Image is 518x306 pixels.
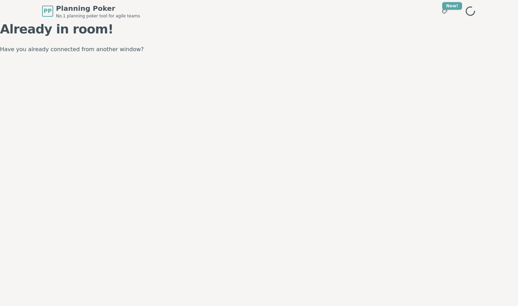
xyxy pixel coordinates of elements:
[56,3,140,13] span: Planning Poker
[42,3,140,19] a: PPPlanning PokerNo.1 planning poker tool for agile teams
[43,7,51,15] span: PP
[56,13,140,19] span: No.1 planning poker tool for agile teams
[442,2,462,10] div: New!
[438,5,451,17] button: New!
